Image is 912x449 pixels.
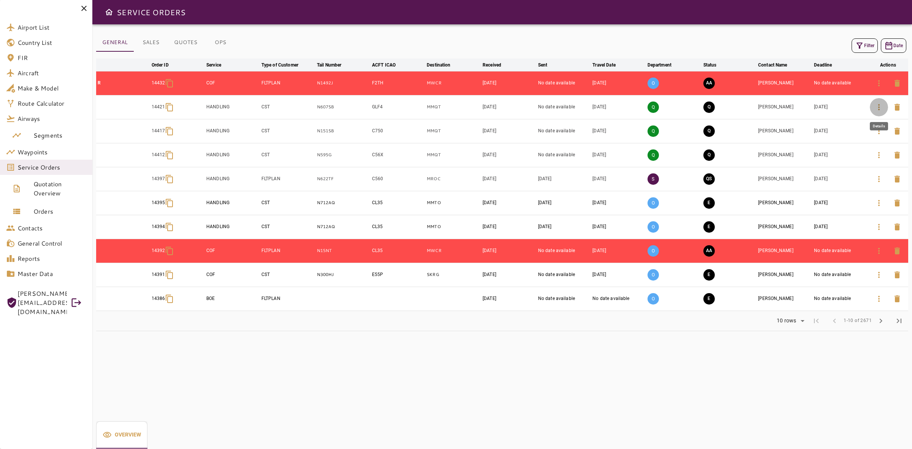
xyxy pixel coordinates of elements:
[370,215,425,239] td: CL35
[117,6,185,18] h6: SERVICE ORDERS
[260,143,315,167] td: CST
[537,95,591,119] td: No date available
[152,176,165,182] p: 14397
[890,312,908,330] span: Last Page
[648,60,671,70] div: Department
[17,289,67,316] span: [PERSON_NAME][EMAIL_ADDRESS][DOMAIN_NAME]
[812,215,868,239] td: [DATE]
[648,269,659,281] p: O
[591,167,646,191] td: [DATE]
[703,125,715,137] button: QUOTING
[807,312,825,330] span: First Page
[481,287,537,311] td: [DATE]
[888,98,906,116] button: Delete
[134,33,168,52] button: SALES
[17,23,86,32] span: Airport List
[317,80,369,86] p: N1492J
[260,119,315,143] td: CST
[895,316,904,325] span: last_page
[812,287,868,311] td: No date available
[757,287,812,311] td: [PERSON_NAME]
[591,191,646,215] td: [DATE]
[648,125,659,137] p: Q
[703,78,715,89] button: AWAITING ASSIGNMENT
[260,167,315,191] td: FLTPLAN
[814,60,832,70] div: Deadline
[703,60,727,70] span: Status
[648,149,659,161] p: Q
[537,71,591,95] td: No date available
[261,60,308,70] span: Type of Customer
[317,128,369,134] p: N151SB
[370,95,425,119] td: GLF4
[317,60,351,70] span: Tail Number
[370,239,425,263] td: CL35
[537,191,591,215] td: [DATE]
[888,194,906,212] button: Delete
[648,245,659,257] p: O
[703,269,715,281] button: EXECUTION
[427,200,480,206] p: MMTO
[427,60,460,70] span: Destination
[703,245,715,257] button: AWAITING ASSIGNMENT
[152,80,165,86] p: 14432
[152,200,165,206] p: 14395
[870,122,888,140] button: Details
[260,287,315,311] td: FLTPLAN
[152,60,179,70] span: Order ID
[888,146,906,164] button: Delete
[648,60,681,70] span: Department
[205,239,260,263] td: COF
[427,176,480,182] p: MROC
[592,60,625,70] span: Travel Date
[317,176,369,182] p: N622TF
[888,170,906,188] button: Delete
[96,421,147,449] div: basic tabs example
[757,263,812,287] td: [PERSON_NAME]
[260,263,315,287] td: CST
[152,224,165,230] p: 14394
[703,149,715,161] button: QUOTING
[703,102,715,113] button: QUOTING
[427,248,480,254] p: MWCR
[772,315,807,327] div: 10 rows
[17,84,86,93] span: Make & Model
[537,239,591,263] td: No date available
[17,239,86,248] span: General Control
[757,215,812,239] td: [PERSON_NAME]
[317,152,369,158] p: N595G
[757,119,812,143] td: [PERSON_NAME]
[427,152,480,158] p: MMQT
[872,312,890,330] span: Next Page
[591,215,646,239] td: [DATE]
[812,71,868,95] td: No date available
[888,290,906,308] button: Delete
[96,33,237,52] div: basic tabs example
[757,95,812,119] td: [PERSON_NAME]
[317,60,341,70] div: Tail Number
[17,163,86,172] span: Service Orders
[205,215,260,239] td: HANDLING
[648,221,659,233] p: O
[852,38,878,53] button: Filter
[812,119,868,143] td: [DATE]
[152,295,165,302] p: 14386
[17,148,86,157] span: Waypoints
[370,143,425,167] td: C56X
[537,287,591,311] td: No date available
[591,239,646,263] td: [DATE]
[757,239,812,263] td: [PERSON_NAME]
[648,102,659,113] p: Q
[888,242,906,260] button: Delete
[427,60,450,70] div: Destination
[481,191,537,215] td: [DATE]
[481,143,537,167] td: [DATE]
[205,71,260,95] td: COF
[152,128,165,134] p: 14417
[758,60,787,70] div: Contact Name
[591,143,646,167] td: [DATE]
[888,266,906,284] button: Delete
[370,119,425,143] td: C750
[483,60,511,70] span: Received
[648,197,659,209] p: O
